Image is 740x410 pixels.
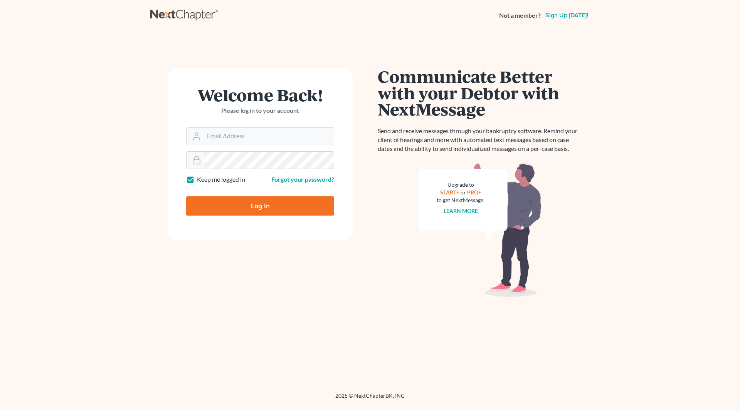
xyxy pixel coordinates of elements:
[150,392,590,406] div: 2025 © NextChapterBK, INC
[437,181,484,189] div: Upgrade to
[378,127,582,153] p: Send and receive messages through your bankruptcy software. Remind your client of hearings and mo...
[197,175,245,184] label: Keep me logged in
[271,176,334,183] a: Forgot your password?
[440,189,459,196] a: START+
[461,189,466,196] span: or
[186,87,334,103] h1: Welcome Back!
[418,162,542,297] img: nextmessage_bg-59042aed3d76b12b5cd301f8e5b87938c9018125f34e5fa2b7a6b67550977c72.svg
[467,189,481,196] a: PRO+
[378,68,582,117] h1: Communicate Better with your Debtor with NextMessage
[186,196,334,216] input: Log In
[544,12,590,18] a: Sign up [DATE]!
[499,11,541,20] strong: Not a member?
[204,128,334,145] input: Email Address
[444,208,478,214] a: Learn more
[437,196,484,204] div: to get NextMessage.
[186,106,334,115] p: Please log in to your account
